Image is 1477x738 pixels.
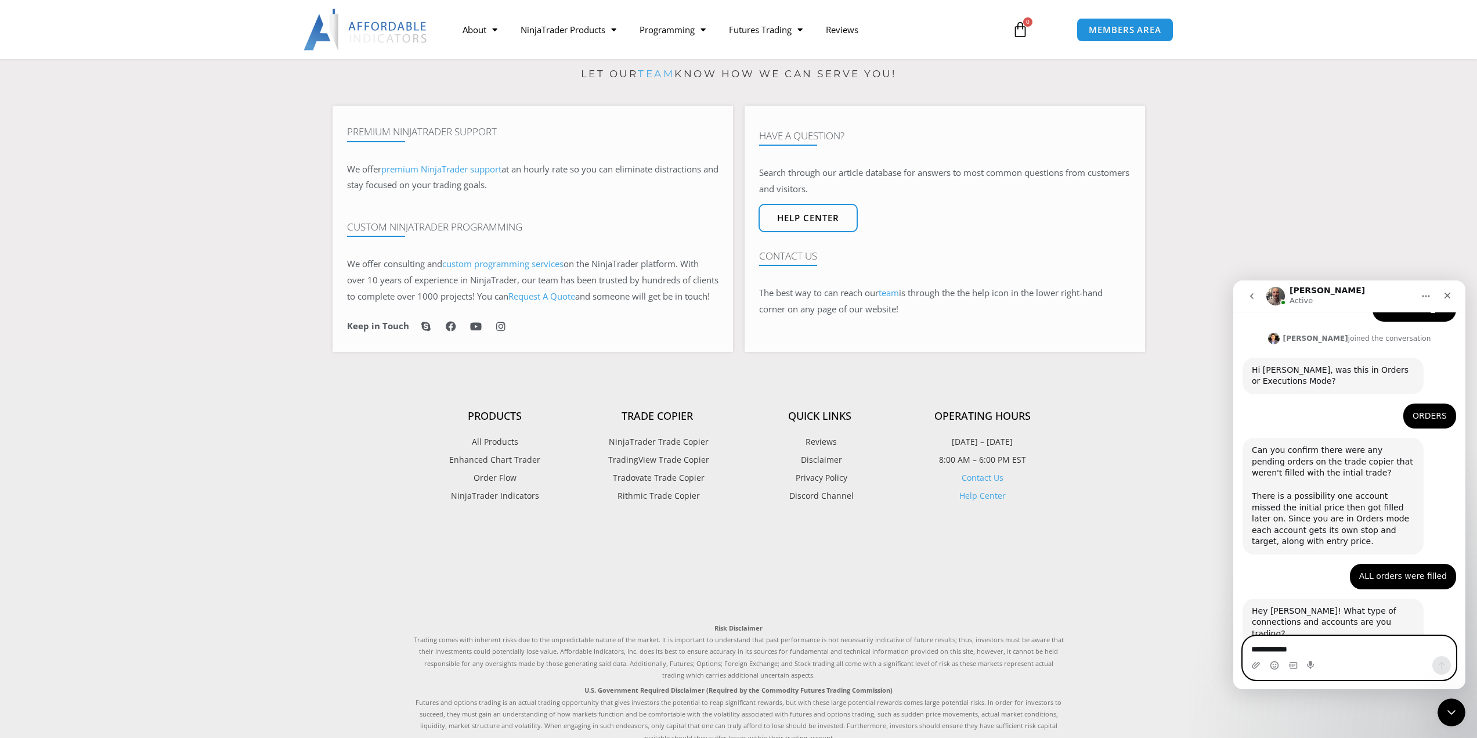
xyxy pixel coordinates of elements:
span: All Products [472,434,518,449]
span: Privacy Policy [793,470,847,485]
a: Order Flow [414,470,576,485]
span: NinjaTrader Indicators [451,488,539,503]
a: NinjaTrader Trade Copier [576,434,739,449]
p: Let our know how we can serve you! [333,65,1145,84]
a: Disclaimer [739,452,901,467]
a: premium NinjaTrader support [381,163,501,175]
span: Disclaimer [798,452,842,467]
a: Privacy Policy [739,470,901,485]
a: All Products [414,434,576,449]
a: NinjaTrader Indicators [414,488,576,503]
span: NinjaTrader Trade Copier [606,434,709,449]
img: LogoAI | Affordable Indicators – NinjaTrader [304,9,428,51]
span: Tradovate Trade Copier [610,470,705,485]
p: [DATE] – [DATE] [901,434,1064,449]
h4: Trade Copier [576,410,739,423]
a: 0 [995,13,1046,46]
span: Rithmic Trade Copier [615,488,700,503]
span: Order Flow [474,470,517,485]
a: team [638,68,674,80]
span: We offer consulting and [347,258,564,269]
a: Help Center [959,490,1006,501]
span: Reviews [803,434,837,449]
h4: Custom NinjaTrader Programming [347,221,718,233]
a: Request A Quote [508,290,575,302]
span: Help center [777,214,839,222]
a: Contact Us [962,472,1003,483]
a: Tradovate Trade Copier [576,470,739,485]
p: Search through our article database for answers to most common questions from customers and visit... [759,165,1131,197]
span: on the NinjaTrader platform. With over 10 years of experience in NinjaTrader, our team has been t... [347,258,718,302]
h4: Products [414,410,576,423]
h6: Keep in Touch [347,321,409,332]
a: Rithmic Trade Copier [576,488,739,503]
a: TradingView Trade Copier [576,452,739,467]
a: Reviews [739,434,901,449]
a: NinjaTrader Products [509,16,628,43]
a: team [879,287,899,298]
a: About [451,16,509,43]
strong: U.S. Government Required Disclaimer (Required by the Commodity Futures Trading Commission) [584,686,893,694]
span: Discord Channel [786,488,854,503]
nav: Menu [451,16,999,43]
span: MEMBERS AREA [1089,26,1161,34]
iframe: Intercom live chat [1233,280,1465,689]
a: Enhanced Chart Trader [414,452,576,467]
iframe: Intercom live chat [1438,699,1465,726]
h4: Premium NinjaTrader Support [347,126,718,138]
span: TradingView Trade Copier [605,452,709,467]
h4: Have A Question? [759,130,1131,142]
a: custom programming services [442,258,564,269]
a: Reviews [814,16,870,43]
p: The best way to can reach our is through the the help icon in the lower right-hand corner on any ... [759,285,1131,318]
span: 0 [1023,17,1032,27]
span: at an hourly rate so you can eliminate distractions and stay focused on your trading goals. [347,163,718,191]
a: Help center [759,204,858,232]
a: Programming [628,16,717,43]
a: MEMBERS AREA [1077,18,1173,42]
iframe: Customer reviews powered by Trustpilot [414,530,1064,611]
span: Enhanced Chart Trader [449,452,540,467]
h4: Quick Links [739,410,901,423]
span: We offer [347,163,381,175]
strong: Risk Disclaimer [714,624,763,632]
a: Discord Channel [739,488,901,503]
h4: Operating Hours [901,410,1064,423]
p: Trading comes with inherent risks due to the unpredictable nature of the market. It is important ... [414,622,1064,682]
h4: Contact Us [759,250,1131,262]
p: 8:00 AM – 6:00 PM EST [901,452,1064,467]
